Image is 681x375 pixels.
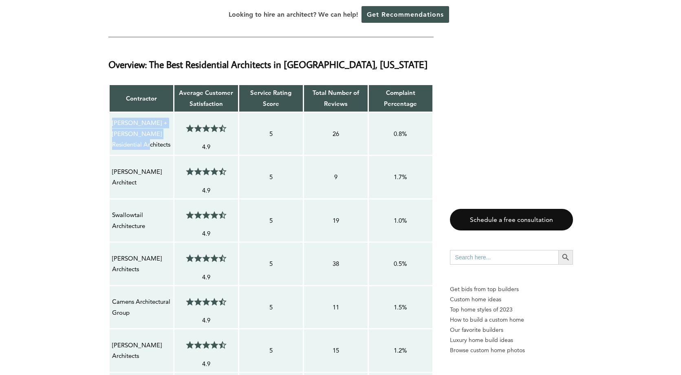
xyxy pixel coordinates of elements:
p: 15 [306,345,365,356]
p: 5 [242,259,300,269]
strong: Contractor [126,94,157,102]
p: [PERSON_NAME] + [PERSON_NAME] Residential Architects [112,118,171,150]
p: 5 [242,215,300,226]
p: 26 [306,129,365,139]
p: 1.7% [371,172,430,182]
p: 5 [242,172,300,182]
p: 5 [242,129,300,139]
p: 4.9 [177,359,236,369]
a: Schedule a free consultation [450,209,573,230]
svg: Search [561,253,570,262]
p: 1.2% [371,345,430,356]
p: 4.9 [177,142,236,152]
p: 0.8% [371,129,430,139]
a: Our favorite builders [450,325,573,335]
p: 4.9 [177,228,236,239]
a: Browse custom home photos [450,345,573,355]
p: 5 [242,302,300,313]
strong: Average Customer Satisfaction [179,89,233,107]
p: [PERSON_NAME] Architects [112,253,171,275]
a: Top home styles of 2023 [450,305,573,315]
p: 9 [306,172,365,182]
p: 5 [242,345,300,356]
strong: Total Number of Reviews [313,89,359,107]
p: Camens Architectural Group [112,296,171,318]
p: 1.0% [371,215,430,226]
p: 11 [306,302,365,313]
p: [PERSON_NAME] Architects [112,340,171,362]
strong: Service Rating Score [250,89,291,107]
a: How to build a custom home [450,315,573,325]
p: 4.9 [177,315,236,326]
p: Get bids from top builders [450,284,573,294]
strong: Complaint Percentage [384,89,417,107]
a: Custom home ideas [450,294,573,305]
p: 4.9 [177,185,236,196]
p: 0.5% [371,259,430,269]
input: Search here... [450,250,558,265]
p: 1.5% [371,302,430,313]
p: Swallowtail Architecture [112,210,171,231]
p: 4.9 [177,272,236,283]
a: Luxury home build ideas [450,335,573,345]
iframe: Drift Widget Chat Controller [640,334,671,365]
p: 19 [306,215,365,226]
p: 38 [306,259,365,269]
p: [PERSON_NAME] Architect [112,167,171,188]
strong: Overview: The Best Residential Architects in [GEOGRAPHIC_DATA], [US_STATE] [108,58,428,70]
a: Get Recommendations [361,6,449,23]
